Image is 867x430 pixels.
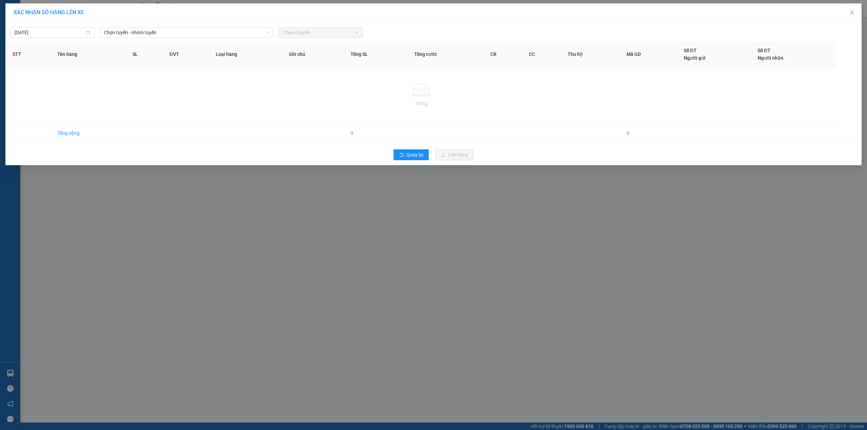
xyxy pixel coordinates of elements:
span: Người gửi [684,55,705,61]
td: Tổng cộng [52,124,127,143]
td: 0 [621,124,678,143]
span: Chọn chuyến [283,27,359,38]
th: ĐVT [164,41,211,67]
th: CR [485,41,524,67]
input: 12/09/2025 [15,29,84,36]
th: STT [7,41,52,67]
span: Quay lại [406,151,423,158]
span: rollback [399,152,404,158]
button: uploadLên hàng [436,149,473,160]
button: rollbackQuay lại [394,149,429,160]
button: Close [843,3,862,22]
th: Loại hàng [210,41,283,67]
span: Người nhận [758,55,783,61]
th: Mã GD [621,41,678,67]
span: Số ĐT [684,48,697,53]
th: CC [524,41,562,67]
th: Tên hàng [52,41,127,67]
span: Số ĐT [758,48,770,53]
span: XÁC NHẬN SỐ HÀNG LÊN XE [14,9,84,16]
span: down [266,30,270,35]
th: Tổng cước [409,41,485,67]
th: Ghi chú [283,41,345,67]
td: 0 [345,124,409,143]
span: close [849,10,855,15]
th: SL [127,41,164,67]
div: Trống [13,100,830,107]
th: Tổng SL [345,41,409,67]
span: Chọn tuyến - nhóm tuyến [104,27,269,38]
th: Thu hộ [562,41,621,67]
